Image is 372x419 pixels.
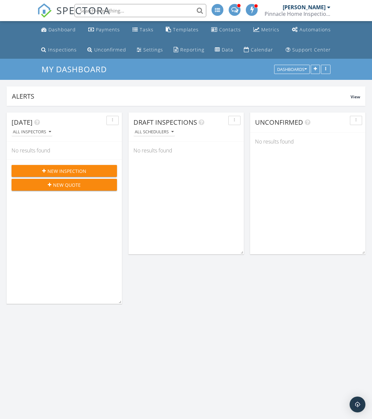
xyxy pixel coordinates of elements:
div: No results found [7,142,122,159]
div: Dashboard [48,26,76,33]
button: All schedulers [133,128,175,137]
div: Reporting [180,47,204,53]
span: [DATE] [12,118,33,127]
div: All Inspectors [13,130,51,134]
a: Metrics [251,24,282,36]
div: Calendar [251,47,273,53]
span: Unconfirmed [255,118,303,127]
div: No results found [250,133,365,150]
a: My Dashboard [42,64,112,75]
span: Draft Inspections [133,118,197,127]
div: Settings [143,47,163,53]
span: New Quote [53,181,81,188]
img: The Best Home Inspection Software - Spectora [37,3,52,18]
div: Open Intercom Messenger [350,397,365,412]
div: Automations [300,26,331,33]
a: Support Center [283,44,333,56]
div: Unconfirmed [94,47,126,53]
div: No results found [129,142,244,159]
a: Data [212,44,236,56]
div: Tasks [140,26,154,33]
div: [PERSON_NAME] [283,4,326,11]
input: Search everything... [74,4,206,17]
div: Alerts [12,92,351,101]
button: New Inspection [12,165,117,177]
span: New Inspection [47,168,86,175]
a: Templates [163,24,201,36]
a: SPECTORA [37,9,110,23]
a: Calendar [241,44,276,56]
a: Inspections [39,44,79,56]
div: Inspections [48,47,77,53]
button: New Quote [12,179,117,191]
button: Dashboards [274,65,310,74]
button: All Inspectors [12,128,52,137]
span: SPECTORA [56,3,110,17]
a: Dashboard [39,24,78,36]
a: Tasks [130,24,156,36]
a: Unconfirmed [85,44,129,56]
a: Contacts [209,24,243,36]
div: Payments [96,26,120,33]
a: Automations (Advanced) [289,24,333,36]
div: Contacts [219,26,241,33]
a: Reporting [171,44,207,56]
div: Data [222,47,233,53]
div: Templates [173,26,199,33]
a: Payments [86,24,123,36]
a: Settings [134,44,166,56]
div: Metrics [261,26,279,33]
span: View [351,94,360,100]
div: Dashboards [277,67,307,72]
div: Support Center [292,47,331,53]
div: Pinnacle Home Inspections [265,11,330,17]
div: All schedulers [135,130,174,134]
